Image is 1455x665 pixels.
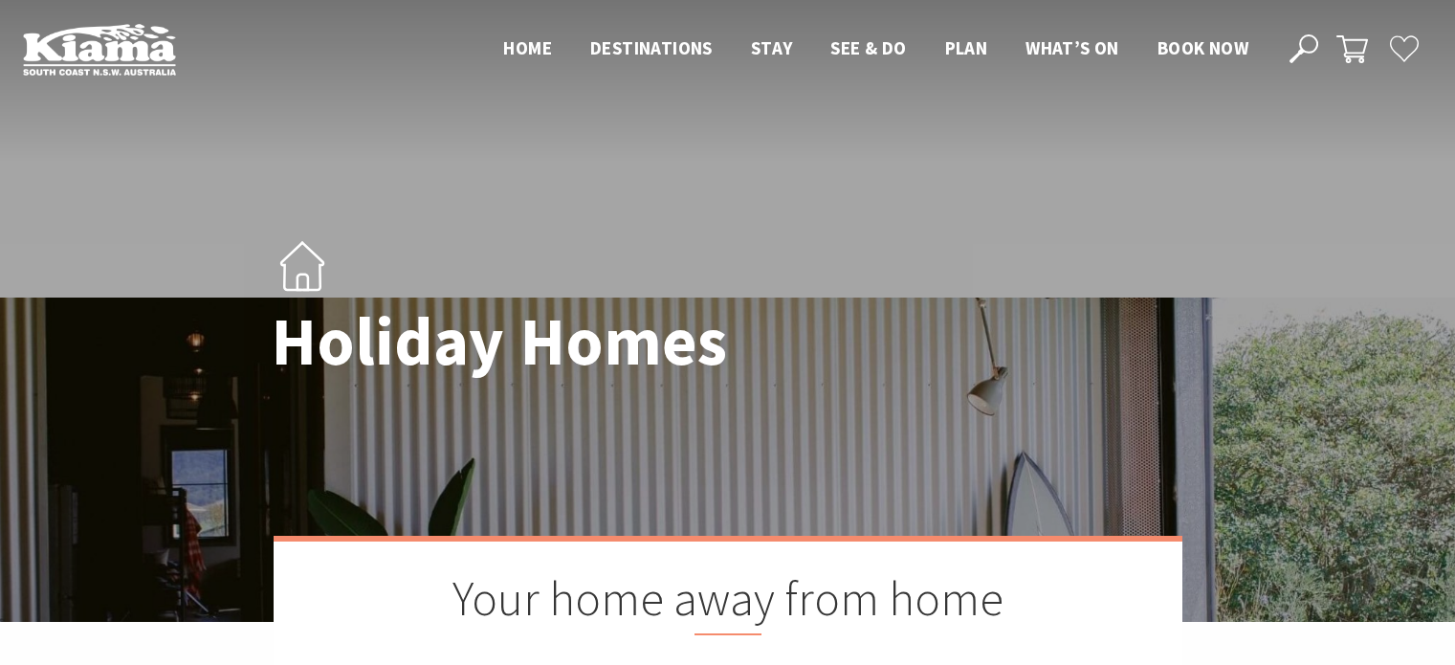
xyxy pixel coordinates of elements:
[503,36,552,59] span: Home
[945,36,988,59] span: Plan
[1157,36,1248,59] span: Book now
[484,33,1268,65] nav: Main Menu
[830,36,906,59] span: See & Do
[23,23,176,76] img: Kiama Logo
[272,305,812,379] h1: Holiday Homes
[590,36,713,59] span: Destinations
[1025,36,1119,59] span: What’s On
[369,570,1087,635] h2: Your home away from home
[751,36,793,59] span: Stay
